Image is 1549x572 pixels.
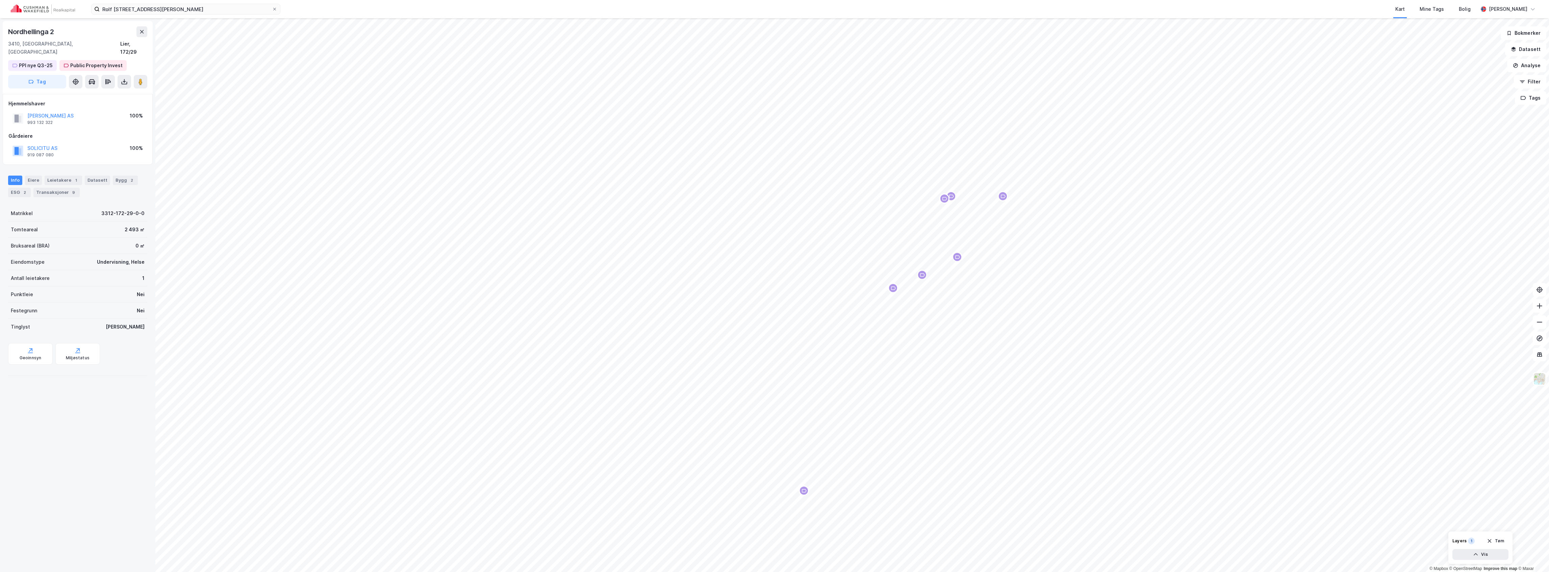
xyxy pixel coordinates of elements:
[1482,536,1508,546] button: Tøm
[20,355,42,361] div: Geoinnsyn
[128,177,135,184] div: 2
[1452,549,1508,560] button: Vis
[11,290,33,298] div: Punktleie
[1459,5,1471,13] div: Bolig
[135,242,145,250] div: 0 ㎡
[8,40,120,56] div: 3410, [GEOGRAPHIC_DATA], [GEOGRAPHIC_DATA]
[1505,43,1546,56] button: Datasett
[939,193,949,204] div: Map marker
[946,191,956,201] div: Map marker
[1507,59,1546,72] button: Analyse
[952,252,962,262] div: Map marker
[1452,538,1467,544] div: Layers
[11,274,50,282] div: Antall leietakere
[1420,5,1444,13] div: Mine Tags
[8,26,55,37] div: Nordhellinga 2
[8,100,147,108] div: Hjemmelshaver
[11,242,50,250] div: Bruksareal (BRA)
[130,144,143,152] div: 100%
[998,191,1008,201] div: Map marker
[73,177,79,184] div: 1
[11,209,33,217] div: Matrikkel
[66,355,90,361] div: Miljøstatus
[70,189,77,196] div: 9
[137,307,145,315] div: Nei
[1395,5,1405,13] div: Kart
[27,152,54,158] div: 919 087 080
[106,323,145,331] div: [PERSON_NAME]
[137,290,145,298] div: Nei
[1533,372,1546,385] img: Z
[917,270,927,280] div: Map marker
[11,323,30,331] div: Tinglyst
[1489,5,1527,13] div: [PERSON_NAME]
[70,61,123,70] div: Public Property Invest
[1468,538,1475,544] div: 1
[1484,566,1517,571] a: Improve this map
[1515,540,1549,572] iframe: Chat Widget
[130,112,143,120] div: 100%
[1514,75,1546,88] button: Filter
[1515,540,1549,572] div: Kontrollprogram for chat
[11,226,38,234] div: Tomteareal
[45,176,82,185] div: Leietakere
[85,176,110,185] div: Datasett
[8,132,147,140] div: Gårdeiere
[1515,91,1546,105] button: Tags
[1449,566,1482,571] a: OpenStreetMap
[101,209,145,217] div: 3312-172-29-0-0
[1429,566,1448,571] a: Mapbox
[8,188,31,197] div: ESG
[97,258,145,266] div: Undervisning, Helse
[1501,26,1546,40] button: Bokmerker
[113,176,138,185] div: Bygg
[8,75,66,88] button: Tag
[11,258,45,266] div: Eiendomstype
[142,274,145,282] div: 1
[799,486,809,496] div: Map marker
[125,226,145,234] div: 2 493 ㎡
[33,188,80,197] div: Transaksjoner
[11,307,37,315] div: Festegrunn
[27,120,53,125] div: 993 132 322
[8,176,22,185] div: Info
[120,40,147,56] div: Lier, 172/29
[19,61,53,70] div: PPI nye Q3-25
[100,4,272,14] input: Søk på adresse, matrikkel, gårdeiere, leietakere eller personer
[25,176,42,185] div: Eiere
[888,283,898,293] div: Map marker
[21,189,28,196] div: 2
[11,4,75,14] img: cushman-wakefield-realkapital-logo.202ea83816669bd177139c58696a8fa1.svg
